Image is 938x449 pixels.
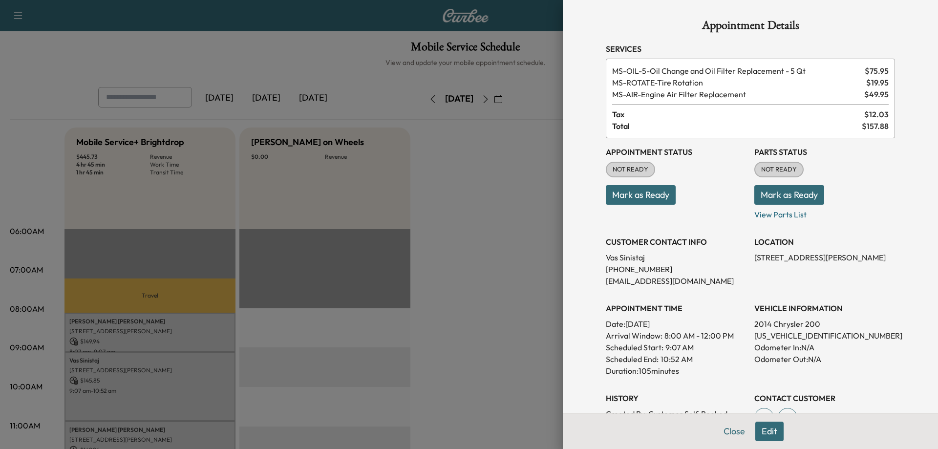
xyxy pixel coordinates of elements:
span: Tax [612,108,864,120]
span: Total [612,120,862,132]
h3: Appointment Status [606,146,746,158]
p: Duration: 105 minutes [606,365,746,377]
h3: Services [606,43,895,55]
p: 9:07 AM [665,342,694,353]
h3: Parts Status [754,146,895,158]
h3: VEHICLE INFORMATION [754,302,895,314]
p: Scheduled End: [606,353,659,365]
button: Close [717,422,751,441]
p: 2014 Chrysler 200 [754,318,895,330]
span: $ 75.95 [865,65,889,77]
p: Arrival Window: [606,330,746,342]
span: Oil Change and Oil Filter Replacement - 5 Qt [612,65,861,77]
span: Engine Air Filter Replacement [612,88,860,100]
p: Odometer Out: N/A [754,353,895,365]
span: NOT READY [607,165,654,174]
h1: Appointment Details [606,20,895,35]
h3: History [606,392,746,404]
p: Date: [DATE] [606,318,746,330]
span: $ 157.88 [862,120,889,132]
span: 8:00 AM - 12:00 PM [664,330,734,342]
span: NOT READY [755,165,803,174]
p: Scheduled Start: [606,342,663,353]
p: 10:52 AM [661,353,693,365]
button: Mark as Ready [754,185,824,205]
p: [PHONE_NUMBER] [606,263,746,275]
p: Vas Sinistaj [606,252,746,263]
p: Created By : Customer Self-Booked [606,408,746,420]
span: $ 49.95 [864,88,889,100]
h3: CUSTOMER CONTACT INFO [606,236,746,248]
button: Edit [755,422,784,441]
span: Tire Rotation [612,77,862,88]
h3: APPOINTMENT TIME [606,302,746,314]
p: [US_VEHICLE_IDENTIFICATION_NUMBER] [754,330,895,342]
span: $ 19.95 [866,77,889,88]
h3: LOCATION [754,236,895,248]
p: View Parts List [754,205,895,220]
button: Mark as Ready [606,185,676,205]
p: Odometer In: N/A [754,342,895,353]
p: [STREET_ADDRESS][PERSON_NAME] [754,252,895,263]
p: [EMAIL_ADDRESS][DOMAIN_NAME] [606,275,746,287]
h3: CONTACT CUSTOMER [754,392,895,404]
span: $ 12.03 [864,108,889,120]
